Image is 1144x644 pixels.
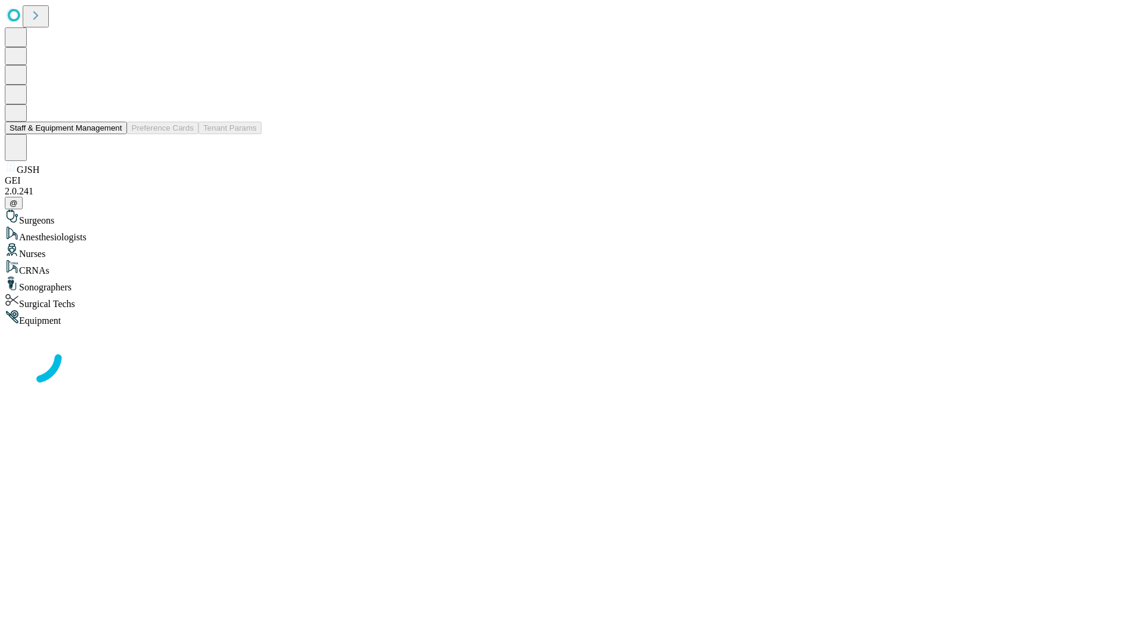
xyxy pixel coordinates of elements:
[5,197,23,209] button: @
[10,199,18,208] span: @
[5,309,1139,326] div: Equipment
[198,122,262,134] button: Tenant Params
[5,186,1139,197] div: 2.0.241
[5,243,1139,259] div: Nurses
[5,122,127,134] button: Staff & Equipment Management
[5,293,1139,309] div: Surgical Techs
[5,209,1139,226] div: Surgeons
[17,165,39,175] span: GJSH
[5,175,1139,186] div: GEI
[5,259,1139,276] div: CRNAs
[5,226,1139,243] div: Anesthesiologists
[5,276,1139,293] div: Sonographers
[127,122,198,134] button: Preference Cards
